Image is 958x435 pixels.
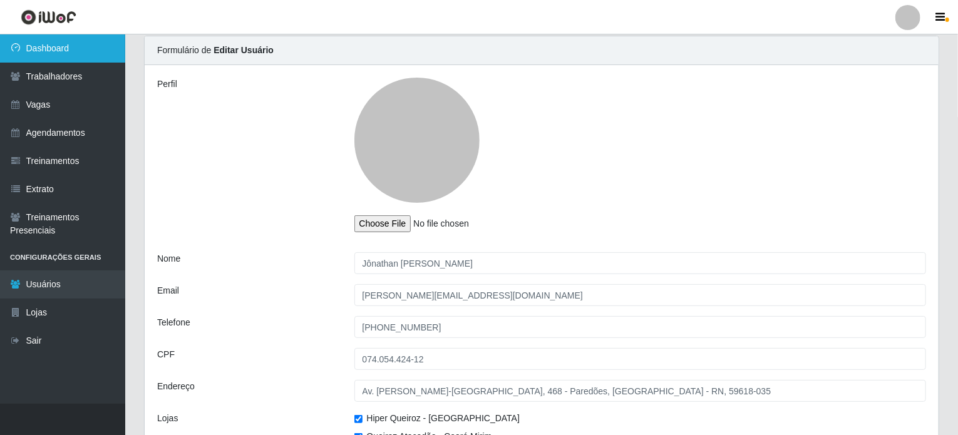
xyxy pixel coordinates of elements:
input: Digite um email... [354,284,927,306]
label: Lojas [157,412,178,425]
label: Perfil [157,78,177,91]
input: Hiper Queiroz - [GEOGRAPHIC_DATA] [354,415,363,423]
span: Hiper Queiroz - [GEOGRAPHIC_DATA] [367,413,520,423]
label: Endereço [157,380,195,393]
strong: Editar Usuário [214,45,274,55]
label: Nome [157,252,180,265]
input: Digite o CPF... [354,348,927,370]
input: Digite um telefone... [354,316,927,338]
img: CoreUI Logo [21,9,76,25]
input: Digite o endereço... [354,380,927,402]
label: Email [157,284,179,297]
input: Digite um nome... [354,252,927,274]
label: Telefone [157,316,190,329]
div: Formulário de [145,36,939,65]
label: CPF [157,348,175,361]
